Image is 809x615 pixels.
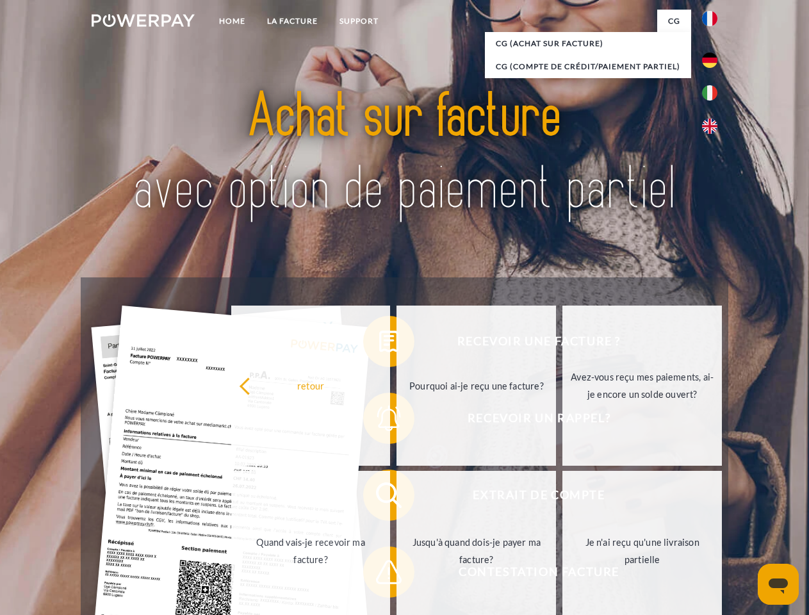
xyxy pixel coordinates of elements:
a: CG (achat sur facture) [485,32,691,55]
img: title-powerpay_fr.svg [122,61,687,245]
div: Pourquoi ai-je reçu une facture? [404,377,548,394]
div: Quand vais-je recevoir ma facture? [239,534,383,568]
img: en [702,119,717,134]
a: LA FACTURE [256,10,329,33]
img: it [702,85,717,101]
img: de [702,53,717,68]
div: Jusqu'à quand dois-je payer ma facture? [404,534,548,568]
div: retour [239,377,383,394]
iframe: Bouton de lancement de la fenêtre de messagerie [758,564,799,605]
a: CG (Compte de crédit/paiement partiel) [485,55,691,78]
a: Support [329,10,389,33]
div: Avez-vous reçu mes paiements, ai-je encore un solde ouvert? [570,368,714,403]
img: fr [702,11,717,26]
a: Home [208,10,256,33]
a: CG [657,10,691,33]
div: Je n'ai reçu qu'une livraison partielle [570,534,714,568]
a: Avez-vous reçu mes paiements, ai-je encore un solde ouvert? [562,306,722,466]
img: logo-powerpay-white.svg [92,14,195,27]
